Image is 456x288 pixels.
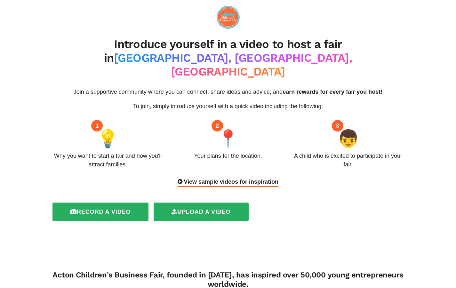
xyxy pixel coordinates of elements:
[91,120,103,132] div: 1
[178,178,278,187] div: View sample videos for inspiration
[283,89,382,95] span: earn rewards for every fair you host!
[332,120,343,132] div: 3
[52,203,148,221] label: Record a video
[217,126,239,152] span: 📍
[52,37,404,79] h2: Introduce yourself in a video to host a fair in
[52,102,404,111] p: To join, simply introduce yourself with a quick video including the following:
[217,6,240,29] img: logo-09e7f61fd0461591446672a45e28a4aa4e3f772ea81a4ddf9c7371a8bcc222a1.png
[194,152,262,160] div: Your plans for the location.
[114,51,352,78] span: [GEOGRAPHIC_DATA], [GEOGRAPHIC_DATA], [GEOGRAPHIC_DATA]
[52,152,163,169] div: Why you want to start a fair and how you'll attract families.
[97,126,118,152] span: 💡
[212,120,223,132] div: 2
[293,152,404,169] div: A child who is excited to participate in your fair.
[338,126,359,152] span: 👦
[154,203,248,221] label: Upload a video
[52,88,404,96] p: Join a supportive community where you can connect, share ideas and advice, and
